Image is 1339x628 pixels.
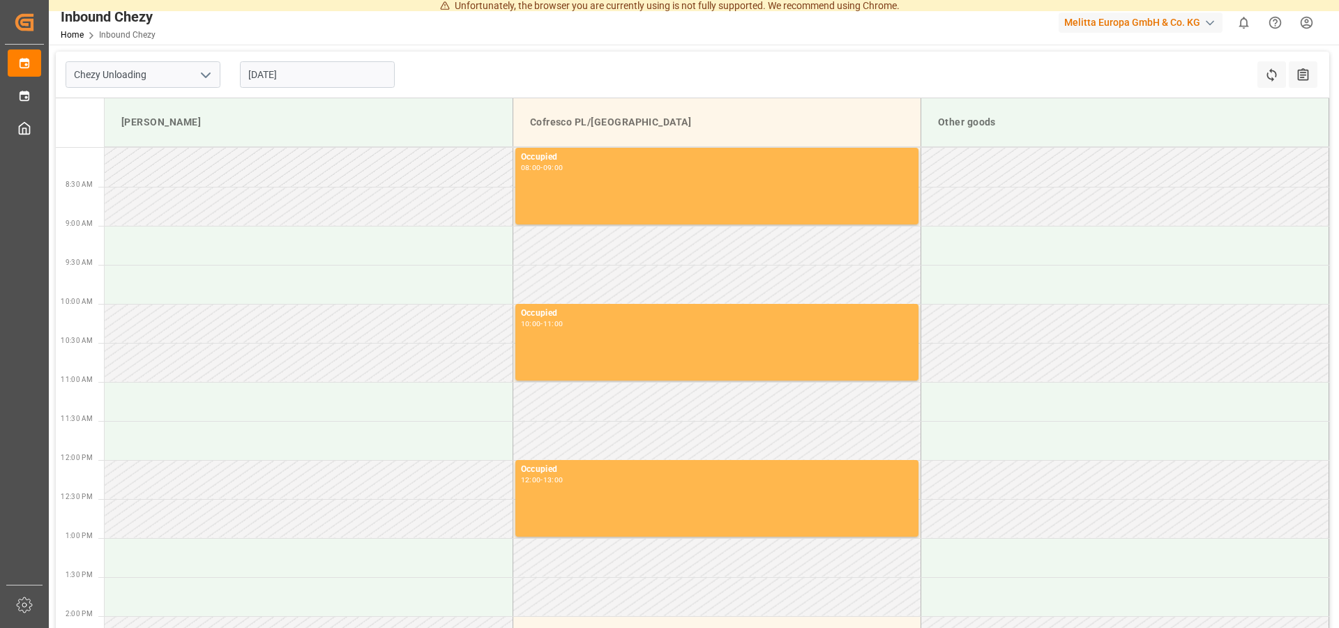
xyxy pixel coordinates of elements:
[1059,13,1223,33] div: Melitta Europa GmbH & Co. KG
[61,6,156,27] div: Inbound Chezy
[61,454,93,461] span: 12:00 PM
[521,164,541,171] div: 08:00
[66,532,93,539] span: 1:00 PM
[116,109,501,135] div: [PERSON_NAME]
[521,463,913,477] div: Occupied
[521,477,541,483] div: 12:00
[66,610,93,618] span: 2:00 PM
[66,181,93,188] span: 8:30 AM
[543,164,563,171] div: 09:00
[521,307,913,321] div: Occupied
[66,61,220,88] input: Type to search/select
[1059,9,1228,36] button: Melitta Europa GmbH & Co. KG
[66,259,93,266] span: 9:30 AM
[1228,7,1259,38] button: show 0 new notifications
[195,64,215,86] button: open menu
[61,30,84,40] a: Home
[543,321,563,327] div: 11:00
[240,61,395,88] input: DD.MM.YYYY
[61,376,93,383] span: 11:00 AM
[540,164,543,171] div: -
[61,298,93,305] span: 10:00 AM
[61,415,93,422] span: 11:30 AM
[932,109,1317,135] div: Other goods
[61,337,93,344] span: 10:30 AM
[524,109,909,135] div: Cofresco PL/[GEOGRAPHIC_DATA]
[66,220,93,227] span: 9:00 AM
[61,493,93,500] span: 12:30 PM
[540,477,543,483] div: -
[1259,7,1291,38] button: Help Center
[521,321,541,327] div: 10:00
[543,477,563,483] div: 13:00
[521,151,913,164] div: Occupied
[540,321,543,327] div: -
[66,571,93,579] span: 1:30 PM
